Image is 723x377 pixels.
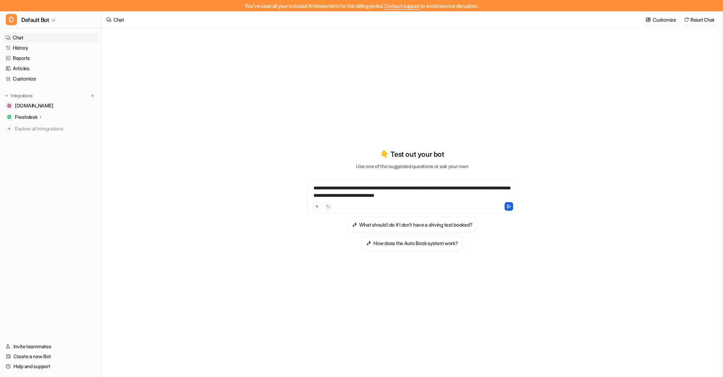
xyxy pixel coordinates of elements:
p: Use one of the suggested questions or ask your own [356,162,468,170]
p: 👇 Test out your bot [380,149,444,160]
a: History [3,43,99,53]
button: What should I do if I don't have a driving test booked?What should I do if I don't have a driving... [348,217,477,232]
a: Reports [3,53,99,63]
button: Customize [644,15,679,25]
img: Freshdesk [7,115,11,119]
p: Integrations [11,93,33,99]
span: [DOMAIN_NAME] [15,102,53,109]
p: Freshdesk [15,113,37,121]
img: drivingtests.co.uk [7,104,11,108]
img: explore all integrations [6,125,13,132]
span: Contact support [384,3,420,9]
p: Customize [653,16,676,23]
h3: How does the Auto Book system work? [373,239,458,247]
a: drivingtests.co.uk[DOMAIN_NAME] [3,101,99,111]
a: Help and support [3,361,99,371]
button: Integrations [3,92,35,99]
div: Chat [113,16,124,23]
a: Explore all integrations [3,124,99,134]
img: What should I do if I don't have a driving test booked? [352,222,357,227]
a: Articles [3,63,99,73]
a: Create a new Bot [3,351,99,361]
span: D [6,14,17,25]
a: Chat [3,33,99,43]
button: Reset Chat [682,15,717,25]
img: expand menu [4,93,9,98]
span: Default Bot [21,15,49,25]
span: Explore all integrations [15,123,96,134]
img: customize [646,17,651,22]
a: Invite teammates [3,342,99,351]
img: How does the Auto Book system work? [366,240,371,246]
img: reset [684,17,689,22]
button: How does the Auto Book system work?How does the Auto Book system work? [362,235,462,251]
img: menu_add.svg [90,93,95,98]
a: Customize [3,74,99,84]
h3: What should I do if I don't have a driving test booked? [359,221,473,228]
